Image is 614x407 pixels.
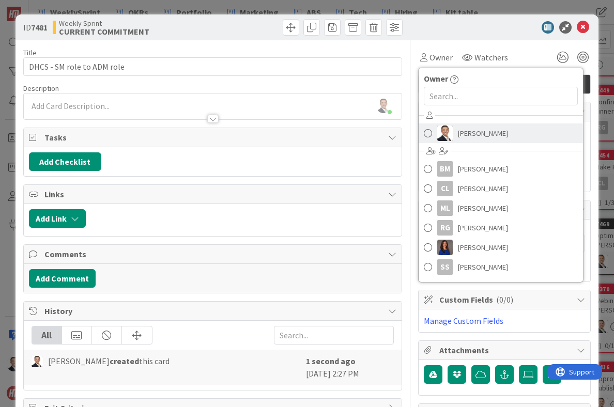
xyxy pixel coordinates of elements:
div: CL [437,181,453,196]
div: BM [437,161,453,177]
b: 7481 [31,22,48,33]
span: [PERSON_NAME] [458,240,508,255]
span: [PERSON_NAME] this card [48,355,170,367]
span: [PERSON_NAME] [458,161,508,177]
span: Comments [44,248,383,260]
span: [PERSON_NAME] [458,220,508,236]
img: UCWZD98YtWJuY0ewth2JkLzM7ZIabXpM.png [376,99,391,113]
img: SL [437,240,453,255]
a: Manage Custom Fields [424,316,503,326]
span: Tasks [44,131,383,144]
span: History [44,305,383,317]
span: [PERSON_NAME] [458,259,508,275]
input: Search... [274,326,394,345]
b: 1 second ago [306,356,356,366]
div: RG [437,220,453,236]
span: ID [23,21,48,34]
span: Attachments [439,344,572,356]
span: Owner [424,72,448,85]
button: Add Comment [29,269,96,288]
label: Title [23,48,37,57]
span: [PERSON_NAME] [458,181,508,196]
a: RG[PERSON_NAME] [419,218,583,238]
a: CL[PERSON_NAME] [419,179,583,198]
b: CURRENT COMMITMENT [59,27,149,36]
a: SS[PERSON_NAME] [419,257,583,277]
img: SL [437,126,453,141]
span: Support [22,2,47,14]
button: Add Checklist [29,152,101,171]
span: Description [23,84,59,93]
span: Owner [429,51,453,64]
div: [DATE] 2:27 PM [306,355,394,380]
div: ML [437,200,453,216]
span: Links [44,188,383,200]
div: All [32,326,62,344]
a: SL[PERSON_NAME] [419,277,583,296]
a: SL[PERSON_NAME] [419,123,583,143]
a: ML[PERSON_NAME] [419,198,583,218]
input: Search... [424,87,578,105]
b: created [110,356,139,366]
span: [PERSON_NAME] [458,126,508,141]
span: ( 0/0 ) [496,294,513,305]
input: type card name here... [23,57,403,76]
span: Custom Fields [439,293,572,306]
span: [PERSON_NAME] [458,200,508,216]
img: SL [32,356,43,367]
a: BM[PERSON_NAME] [419,159,583,179]
span: Weekly Sprint [59,19,149,27]
a: SL[PERSON_NAME] [419,238,583,257]
button: Add Link [29,209,86,228]
div: SS [437,259,453,275]
span: Watchers [474,51,508,64]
